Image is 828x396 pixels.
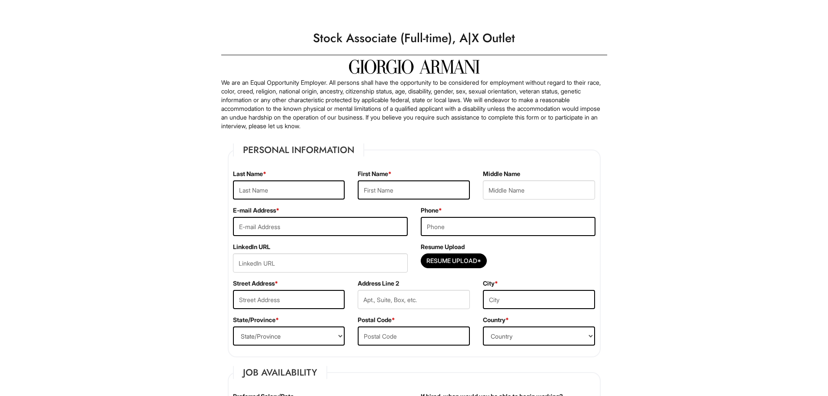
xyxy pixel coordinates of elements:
label: State/Province [233,316,279,324]
legend: Personal Information [233,143,364,156]
input: E-mail Address [233,217,408,236]
input: Last Name [233,180,345,200]
input: City [483,290,595,309]
select: Country [483,326,595,346]
label: Country [483,316,509,324]
label: City [483,279,498,288]
input: Apt., Suite, Box, etc. [358,290,470,309]
input: First Name [358,180,470,200]
label: Postal Code [358,316,395,324]
label: Last Name [233,170,266,178]
img: Giorgio Armani [349,60,479,74]
label: Street Address [233,279,278,288]
input: Postal Code [358,326,470,346]
input: Middle Name [483,180,595,200]
label: Resume Upload [421,243,465,251]
label: Middle Name [483,170,520,178]
legend: Job Availability [233,366,327,379]
input: Street Address [233,290,345,309]
label: E-mail Address [233,206,279,215]
button: Resume Upload*Resume Upload* [421,253,487,268]
label: Address Line 2 [358,279,399,288]
label: Phone [421,206,442,215]
input: Phone [421,217,595,236]
input: LinkedIn URL [233,253,408,273]
select: State/Province [233,326,345,346]
p: We are an Equal Opportunity Employer. All persons shall have the opportunity to be considered for... [221,78,607,130]
label: First Name [358,170,392,178]
label: LinkedIn URL [233,243,270,251]
h1: Stock Associate (Full-time), A|X Outlet [217,26,612,50]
